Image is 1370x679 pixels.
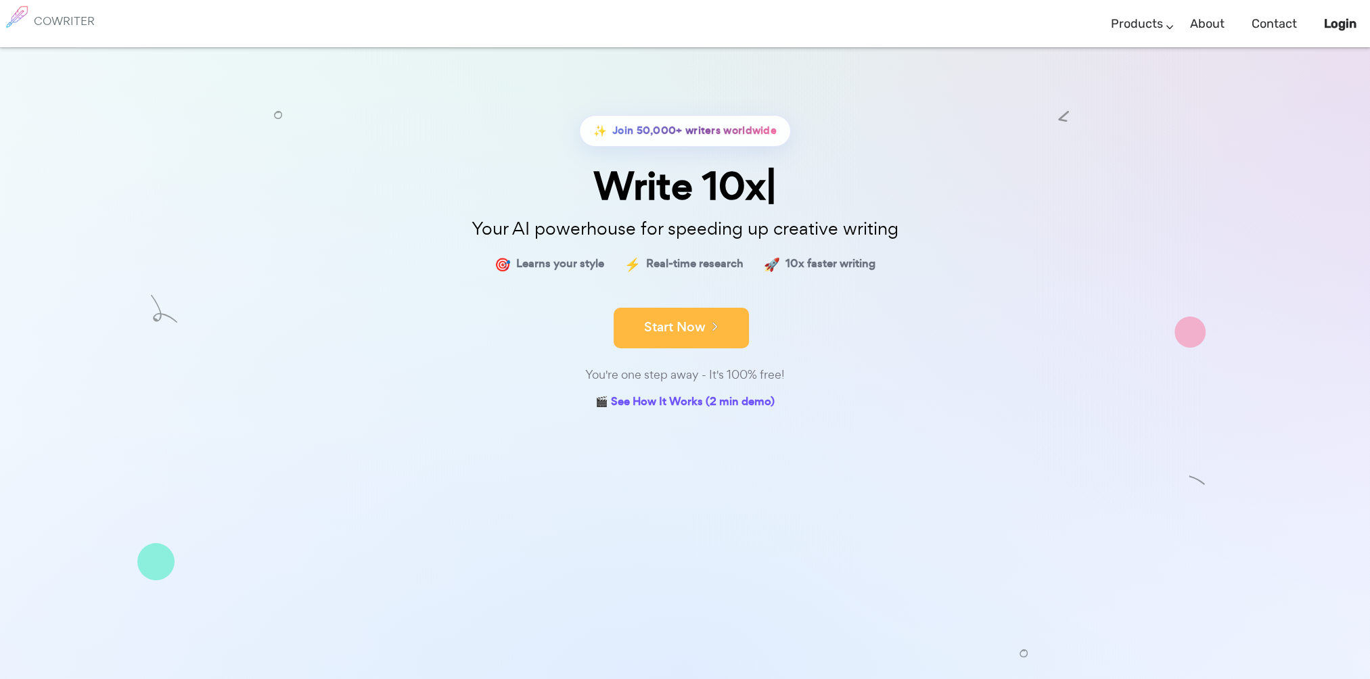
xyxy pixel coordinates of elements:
a: 🎬 See How It Works (2 min demo) [595,392,775,413]
span: Learns your style [516,254,604,274]
span: ⚡ [624,254,641,274]
span: Real-time research [646,254,744,274]
a: Login [1324,4,1356,44]
a: About [1190,4,1225,44]
span: 10x faster writing [785,254,875,274]
img: shape [137,543,175,580]
span: 🎯 [495,254,511,274]
button: Start Now [614,308,749,348]
b: Login [1324,16,1356,31]
a: Contact [1252,4,1297,44]
h6: COWRITER [34,15,95,27]
a: Products [1111,4,1163,44]
img: shape [1189,472,1206,489]
div: You're one step away - It's 100% free! [347,365,1024,385]
div: Write 10x [347,167,1024,206]
span: 🚀 [764,254,780,274]
img: shape [1058,111,1069,122]
span: Join 50,000+ writers worldwide [612,121,777,141]
img: shape [1020,649,1028,657]
span: ✨ [593,121,607,141]
img: shape [151,296,177,323]
img: shape [1174,317,1206,348]
p: Your AI powerhouse for speeding up creative writing [347,214,1024,243]
img: shape [274,111,282,119]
